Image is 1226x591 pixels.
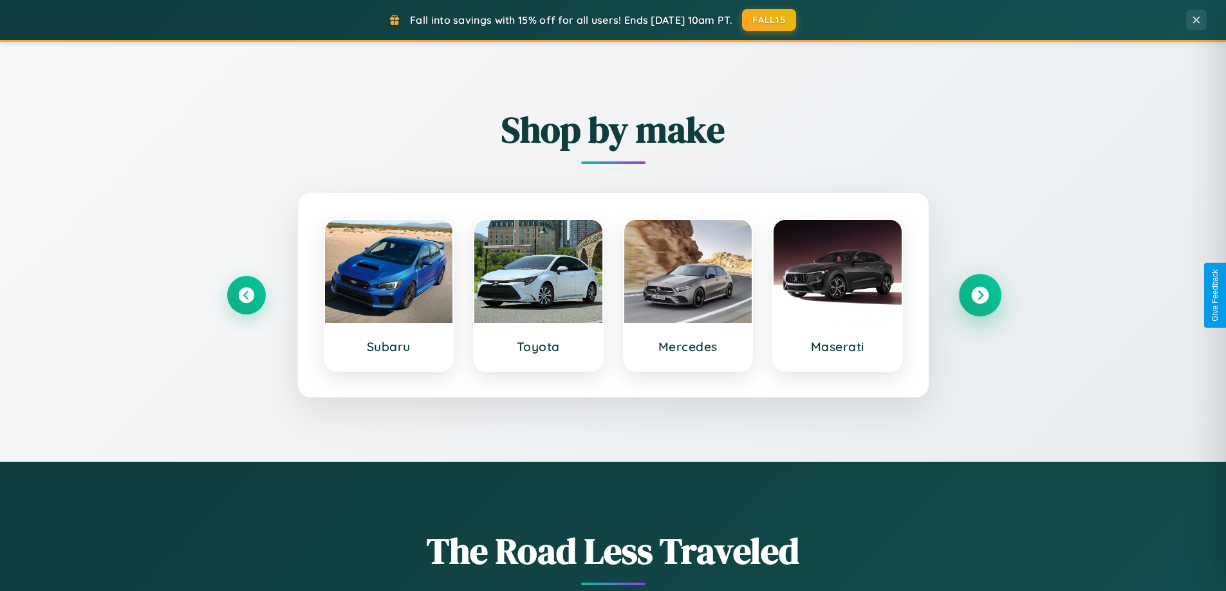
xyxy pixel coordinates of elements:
[742,9,796,31] button: FALL15
[1211,269,1220,322] div: Give Feedback
[487,339,590,354] h3: Toyota
[227,526,999,576] h1: The Road Less Traveled
[410,14,732,26] span: Fall into savings with 15% off for all users! Ends [DATE] 10am PT.
[786,339,889,354] h3: Maserati
[338,339,440,354] h3: Subaru
[227,105,999,154] h2: Shop by make
[637,339,739,354] h3: Mercedes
